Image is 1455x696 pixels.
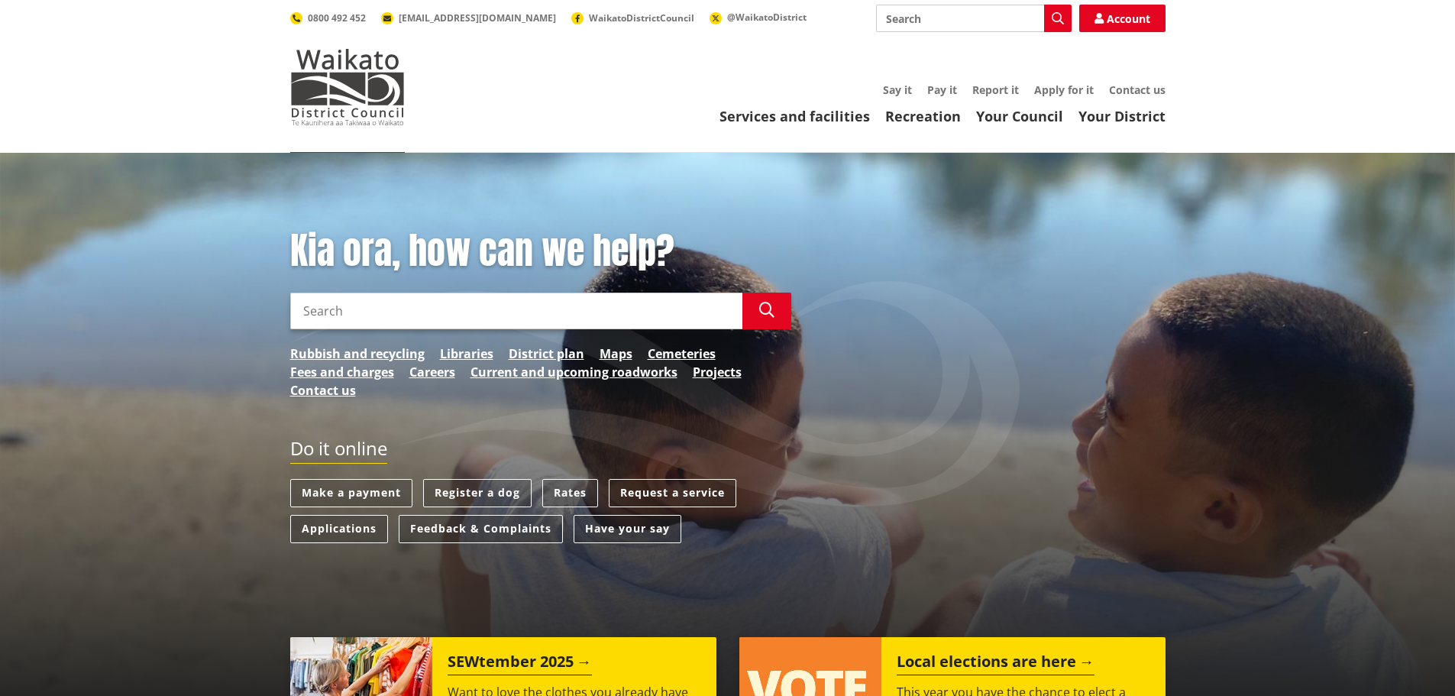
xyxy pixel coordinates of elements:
span: @WaikatoDistrict [727,11,807,24]
h2: Do it online [290,438,387,465]
input: Search input [290,293,742,329]
a: Contact us [290,381,356,400]
a: 0800 492 452 [290,11,366,24]
a: Register a dog [423,479,532,507]
h2: Local elections are here [897,652,1094,675]
span: [EMAIL_ADDRESS][DOMAIN_NAME] [399,11,556,24]
a: WaikatoDistrictCouncil [571,11,694,24]
a: Cemeteries [648,345,716,363]
a: Current and upcoming roadworks [470,363,677,381]
a: Services and facilities [719,107,870,125]
a: Contact us [1109,83,1166,97]
img: Waikato District Council - Te Kaunihera aa Takiwaa o Waikato [290,49,405,125]
a: Pay it [927,83,957,97]
a: Account [1079,5,1166,32]
a: Maps [600,345,632,363]
span: WaikatoDistrictCouncil [589,11,694,24]
a: @WaikatoDistrict [710,11,807,24]
a: Say it [883,83,912,97]
a: Make a payment [290,479,412,507]
a: Projects [693,363,742,381]
input: Search input [876,5,1072,32]
a: Feedback & Complaints [399,515,563,543]
a: Fees and charges [290,363,394,381]
h2: SEWtember 2025 [448,652,592,675]
a: Apply for it [1034,83,1094,97]
a: District plan [509,345,584,363]
h1: Kia ora, how can we help? [290,229,791,274]
a: Libraries [440,345,493,363]
a: Rubbish and recycling [290,345,425,363]
a: Applications [290,515,388,543]
a: Report it [972,83,1019,97]
a: Recreation [885,107,961,125]
a: Your Council [976,107,1063,125]
a: Request a service [609,479,736,507]
a: Your District [1078,107,1166,125]
a: [EMAIL_ADDRESS][DOMAIN_NAME] [381,11,556,24]
span: 0800 492 452 [308,11,366,24]
a: Have your say [574,515,681,543]
a: Careers [409,363,455,381]
a: Rates [542,479,598,507]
